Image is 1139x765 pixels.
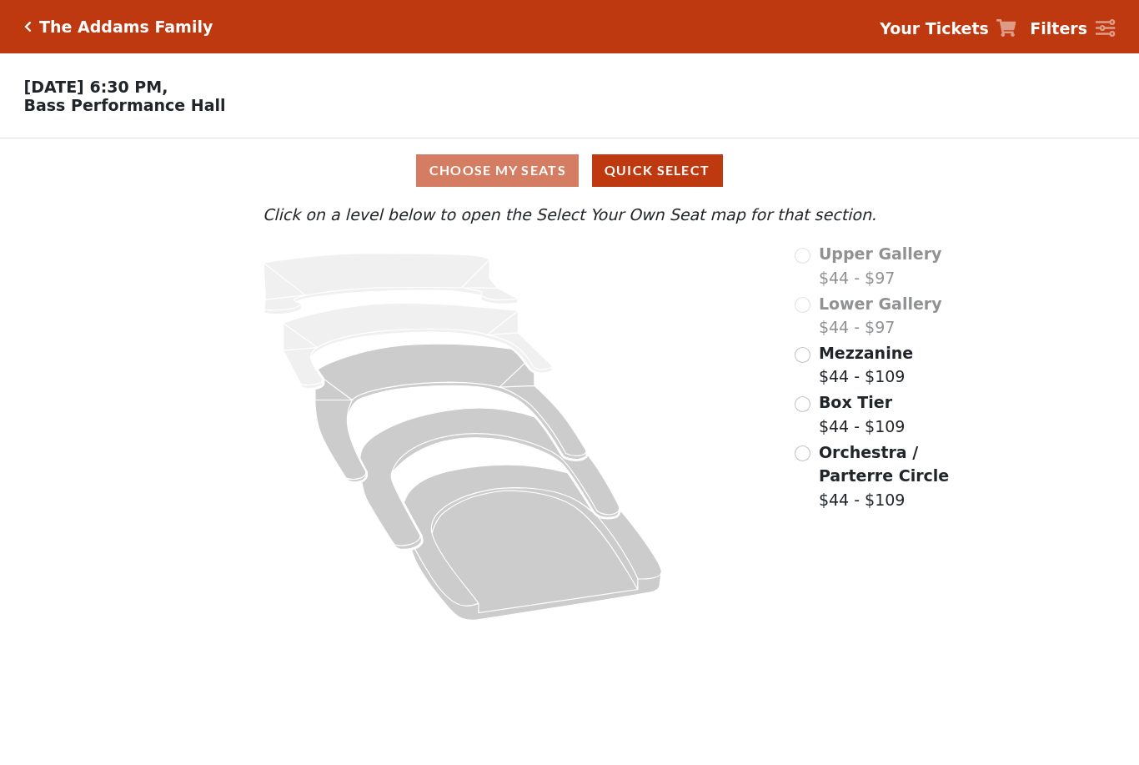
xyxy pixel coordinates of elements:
a: Click here to go back to filters [24,21,32,33]
span: Box Tier [819,393,892,411]
p: Click on a level below to open the Select Your Own Seat map for that section. [154,203,985,227]
label: $44 - $97 [819,292,942,340]
span: Lower Gallery [819,294,942,313]
label: $44 - $97 [819,242,942,289]
label: $44 - $109 [819,341,913,389]
strong: Filters [1030,19,1087,38]
strong: Your Tickets [880,19,989,38]
label: $44 - $109 [819,390,906,438]
path: Orchestra / Parterre Circle - Seats Available: 157 [404,465,662,620]
h5: The Addams Family [39,18,213,37]
a: Filters [1030,17,1115,41]
a: Your Tickets [880,17,1016,41]
span: Upper Gallery [819,244,942,263]
label: $44 - $109 [819,440,985,512]
span: Orchestra / Parterre Circle [819,443,949,486]
span: Mezzanine [819,344,913,362]
path: Upper Gallery - Seats Available: 0 [263,254,518,315]
button: Quick Select [592,154,723,187]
